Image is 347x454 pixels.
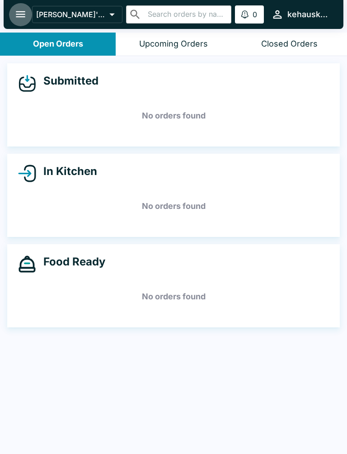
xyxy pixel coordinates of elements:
button: open drawer [9,3,32,26]
h5: No orders found [18,190,329,222]
h5: No orders found [18,280,329,313]
input: Search orders by name or phone number [145,8,228,21]
button: [PERSON_NAME]'s Kitchen [32,6,122,23]
h4: In Kitchen [36,165,97,178]
p: [PERSON_NAME]'s Kitchen [36,10,106,19]
h4: Food Ready [36,255,105,269]
button: kehauskitchen [267,5,333,24]
h5: No orders found [18,99,329,132]
h4: Submitted [36,74,98,88]
div: kehauskitchen [287,9,329,20]
div: Closed Orders [261,39,318,49]
p: 0 [253,10,257,19]
div: Open Orders [33,39,83,49]
div: Upcoming Orders [139,39,208,49]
